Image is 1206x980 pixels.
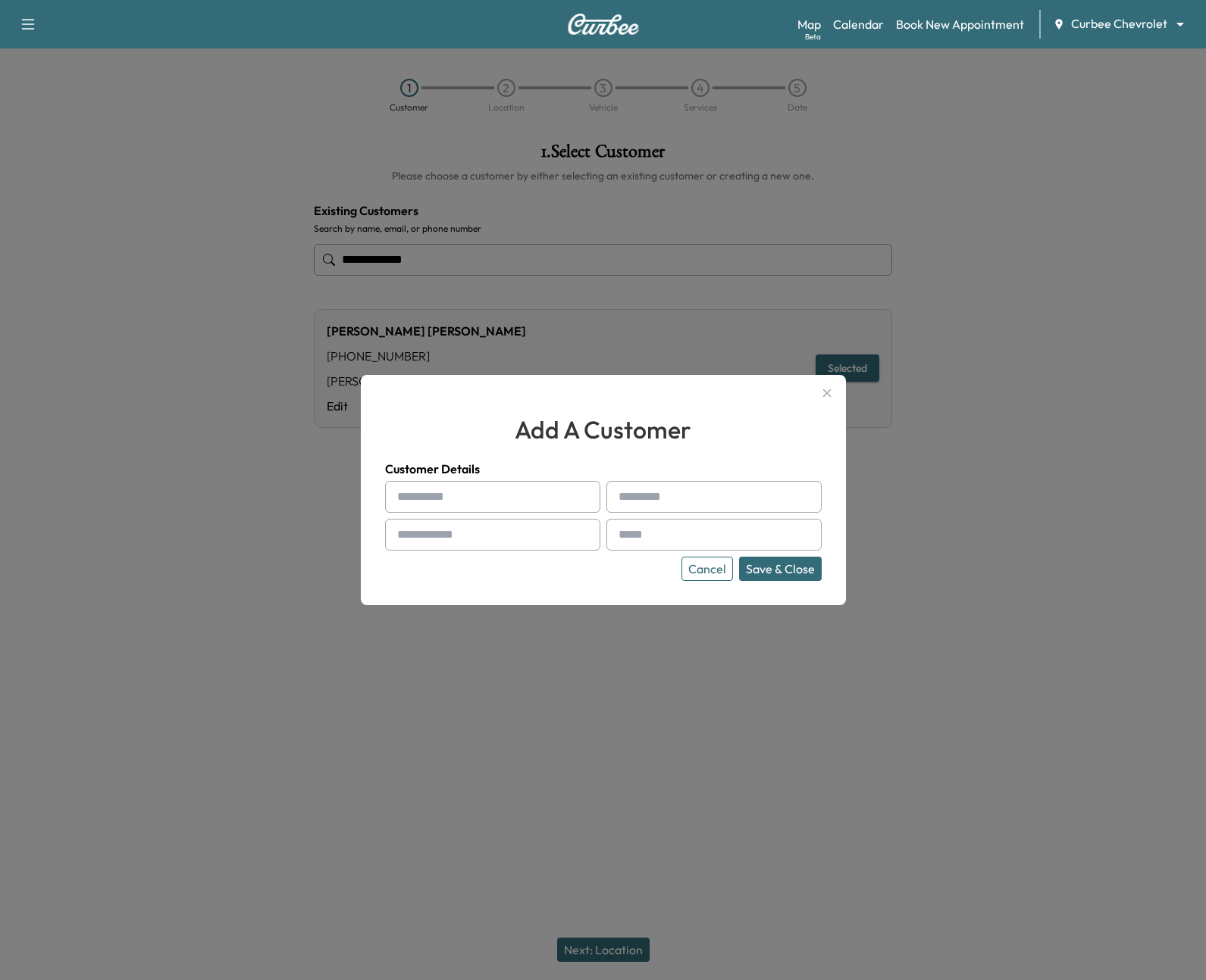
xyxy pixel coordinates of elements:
a: Calendar [833,15,884,33]
h2: add a customer [385,411,822,448]
button: Save & Close [739,557,822,581]
button: Cancel [681,557,733,581]
div: Beta [805,31,821,42]
span: Curbee Chevrolet [1071,15,1167,33]
a: MapBeta [797,15,821,33]
img: Curbee Logo [567,14,640,35]
h4: Customer Details [385,460,822,478]
a: Book New Appointment [896,15,1024,33]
